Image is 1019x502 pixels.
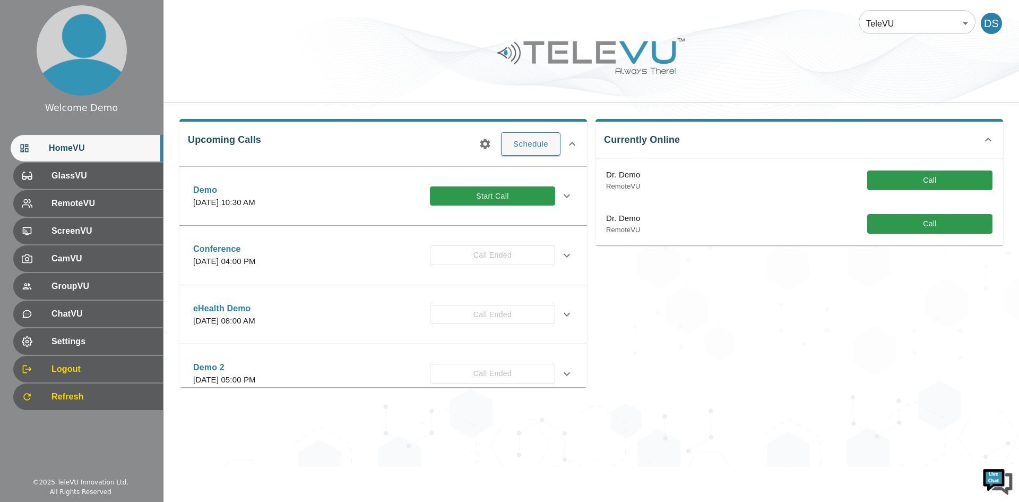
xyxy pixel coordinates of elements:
[982,465,1014,497] img: Chat Widget
[13,218,163,244] div: ScreenVU
[32,478,128,487] div: © 2025 TeleVU Innovation Ltd.
[11,135,163,161] div: HomeVU
[606,181,641,192] p: RemoteVU
[51,363,154,376] span: Logout
[430,186,555,206] button: Start Call
[867,214,992,234] button: Call
[185,355,582,393] div: Demo 2[DATE] 05:00 PMCall Ended
[13,245,163,272] div: CamVU
[13,328,163,355] div: Settings
[51,280,154,293] span: GroupVU
[185,236,582,274] div: Conference[DATE] 04:00 PMCall Ended
[13,273,163,300] div: GroupVU
[496,34,687,78] img: Logo
[13,190,163,217] div: RemoteVU
[51,197,154,210] span: RemoteVU
[13,163,163,189] div: GlassVU
[193,243,256,256] p: Conference
[51,225,154,237] span: ScreenVU
[51,390,154,403] span: Refresh
[13,356,163,382] div: Logout
[18,49,45,76] img: d_736959983_company_1615157101543_736959983
[981,13,1002,34] div: DS
[193,374,256,386] p: [DATE] 05:00 PM
[49,142,154,155] span: HomeVU
[185,296,582,334] div: eHealth Demo[DATE] 08:00 AMCall Ended
[606,225,641,235] p: RemoteVU
[174,5,200,31] div: Minimize live chat window
[50,487,111,497] div: All Rights Reserved
[193,302,255,315] p: eHealth Demo
[501,132,560,156] button: Schedule
[62,134,146,241] span: We're online!
[867,171,992,190] button: Call
[13,301,163,327] div: ChatVU
[5,290,202,327] textarea: Type your message and hit 'Enter'
[13,384,163,410] div: Refresh
[193,256,256,268] p: [DATE] 04:00 PM
[55,56,178,70] div: Chat with us now
[606,212,641,225] p: Dr. Demo
[606,169,641,181] p: Dr. Demo
[51,169,154,182] span: GlassVU
[51,252,154,265] span: CamVU
[37,5,127,96] img: profile.png
[193,315,255,327] p: [DATE] 08:00 AM
[193,361,256,374] p: Demo 2
[51,308,154,320] span: ChatVU
[193,197,255,209] p: [DATE] 10:30 AM
[185,177,582,215] div: Demo[DATE] 10:30 AMStart Call
[859,8,975,38] div: TeleVU
[193,184,255,197] p: Demo
[51,335,154,348] span: Settings
[45,101,118,115] div: Welcome Demo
